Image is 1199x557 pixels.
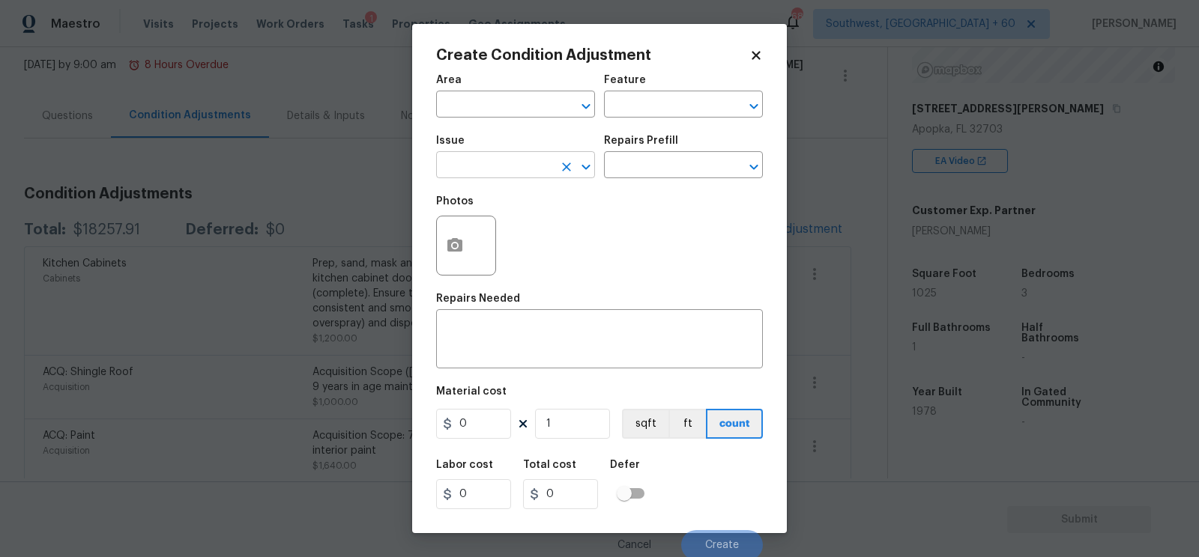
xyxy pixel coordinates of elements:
h5: Material cost [436,386,507,397]
h5: Repairs Needed [436,293,520,304]
button: Open [743,156,764,177]
h5: Area [436,75,462,85]
h5: Labor cost [436,460,493,470]
button: Clear [556,156,577,177]
button: ft [668,409,706,439]
button: Open [576,96,597,117]
span: Cancel [617,540,651,551]
button: sqft [622,409,668,439]
button: count [706,409,763,439]
button: Open [576,156,597,177]
h5: Feature [604,75,646,85]
button: Open [743,96,764,117]
h5: Issue [436,136,465,146]
span: Create [705,540,739,551]
h5: Total cost [523,460,576,470]
h5: Photos [436,196,474,207]
h2: Create Condition Adjustment [436,48,749,63]
h5: Defer [610,460,640,470]
h5: Repairs Prefill [604,136,678,146]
